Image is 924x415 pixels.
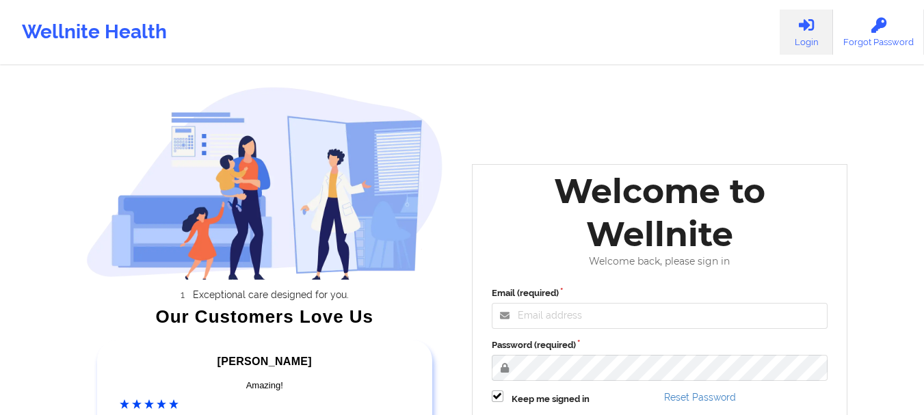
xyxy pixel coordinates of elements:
div: Our Customers Love Us [86,310,443,323]
label: Keep me signed in [512,392,590,406]
a: Reset Password [664,392,736,403]
label: Password (required) [492,338,828,352]
input: Email address [492,303,828,329]
a: Login [780,10,833,55]
div: Welcome to Wellnite [482,170,838,256]
span: [PERSON_NAME] [217,356,312,367]
img: wellnite-auth-hero_200.c722682e.png [86,86,443,280]
label: Email (required) [492,286,828,300]
div: Amazing! [120,379,410,392]
div: Welcome back, please sign in [482,256,838,267]
li: Exceptional care designed for you. [98,289,443,300]
a: Forgot Password [833,10,924,55]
